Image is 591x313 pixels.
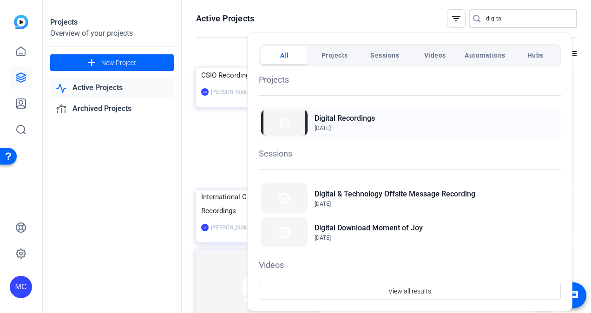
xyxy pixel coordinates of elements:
[261,217,308,247] img: Thumbnail
[465,47,506,64] span: Automations
[259,259,561,271] h1: Videos
[424,47,446,64] span: Videos
[322,47,348,64] span: Projects
[259,283,561,300] button: View all results
[315,125,331,131] span: [DATE]
[280,47,289,64] span: All
[315,201,331,207] span: [DATE]
[315,189,475,200] h2: Digital & Technology Offsite Message Recording
[527,47,544,64] span: Hubs
[261,183,308,213] img: Thumbnail
[370,47,399,64] span: Sessions
[259,73,561,86] h1: Projects
[261,110,308,136] img: Thumbnail
[259,147,561,160] h1: Sessions
[315,235,331,241] span: [DATE]
[315,222,423,234] h2: Digital Download Moment of Joy
[315,113,375,124] h2: Digital Recordings
[388,282,431,300] span: View all results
